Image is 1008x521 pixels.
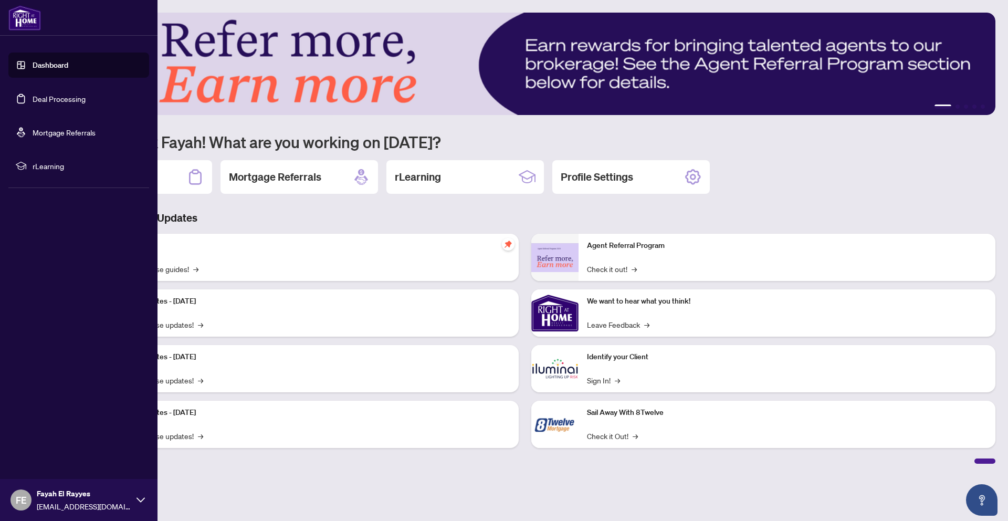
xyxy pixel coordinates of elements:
p: Identify your Client [587,351,987,363]
h2: Profile Settings [561,170,633,184]
span: → [644,319,649,330]
p: Platform Updates - [DATE] [110,351,510,363]
span: pushpin [502,238,514,251]
span: → [193,263,198,275]
h2: rLearning [395,170,441,184]
p: Sail Away With 8Twelve [587,407,987,419]
img: Identify your Client [531,345,579,392]
button: 3 [964,105,968,109]
button: 1 [934,105,951,109]
img: We want to hear what you think! [531,289,579,337]
a: Mortgage Referrals [33,128,96,137]
button: 4 [972,105,976,109]
a: Deal Processing [33,94,86,103]
a: Leave Feedback→ [587,319,649,330]
p: Platform Updates - [DATE] [110,407,510,419]
span: Fayah El Rayyes [37,488,131,499]
span: → [198,319,203,330]
span: → [633,430,638,442]
p: Agent Referral Program [587,240,987,252]
button: 5 [981,105,985,109]
img: Agent Referral Program [531,243,579,272]
a: Sign In!→ [587,374,620,386]
p: Platform Updates - [DATE] [110,296,510,307]
span: → [198,374,203,386]
span: → [198,430,203,442]
a: Check it Out!→ [587,430,638,442]
button: Open asap [966,484,997,516]
p: Self-Help [110,240,510,252]
span: → [615,374,620,386]
h2: Mortgage Referrals [229,170,321,184]
span: → [632,263,637,275]
button: 2 [955,105,960,109]
h3: Brokerage & Industry Updates [55,211,995,225]
a: Check it out!→ [587,263,637,275]
p: We want to hear what you think! [587,296,987,307]
a: Dashboard [33,60,68,70]
h1: Welcome back Fayah! What are you working on [DATE]? [55,132,995,152]
span: FE [16,493,27,507]
span: [EMAIL_ADDRESS][DOMAIN_NAME] [37,501,131,512]
img: logo [8,5,41,30]
img: Slide 0 [55,13,995,115]
span: rLearning [33,160,142,172]
img: Sail Away With 8Twelve [531,401,579,448]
